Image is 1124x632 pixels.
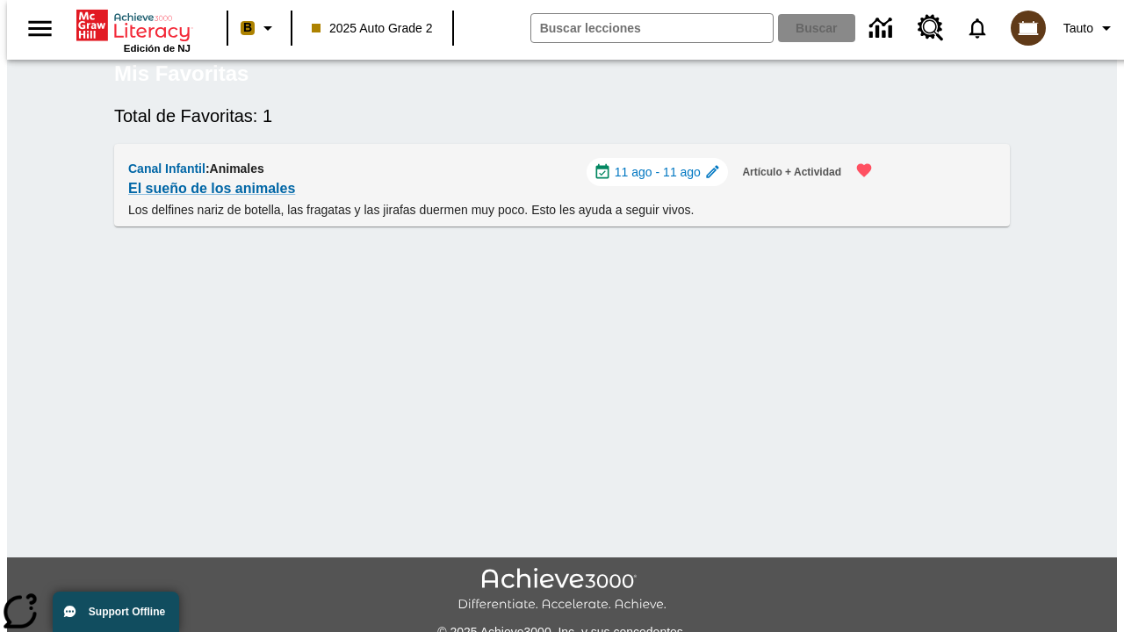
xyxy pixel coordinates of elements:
[234,12,285,44] button: Boost El color de la clase es anaranjado claro. Cambiar el color de la clase.
[907,4,955,52] a: Centro de recursos, Se abrirá en una pestaña nueva.
[128,162,205,176] span: Canal Infantil
[531,14,773,42] input: Buscar campo
[243,17,252,39] span: B
[53,592,179,632] button: Support Offline
[742,163,841,182] span: Artículo + Actividad
[114,60,249,88] h5: Mis Favoritas
[1000,5,1056,51] button: Escoja un nuevo avatar
[89,606,165,618] span: Support Offline
[458,568,666,613] img: Achieve3000 Differentiate Accelerate Achieve
[128,201,883,219] p: Los delfines nariz de botella, las fragatas y las jirafas duermen muy poco. Esto les ayuda a segu...
[955,5,1000,51] a: Notificaciones
[128,176,295,201] a: El sueño de los animales
[845,151,883,190] button: Remover de Favoritas
[1063,19,1093,38] span: Tauto
[76,6,191,54] div: Portada
[615,163,701,182] span: 11 ago - 11 ago
[859,4,907,53] a: Centro de información
[76,8,191,43] a: Portada
[114,102,1010,130] h6: Total de Favoritas: 1
[124,43,191,54] span: Edición de NJ
[14,3,66,54] button: Abrir el menú lateral
[312,19,433,38] span: 2025 Auto Grade 2
[205,162,264,176] span: : Animales
[1056,12,1124,44] button: Perfil/Configuración
[735,158,848,187] button: Artículo + Actividad
[1011,11,1046,46] img: avatar image
[587,158,728,186] div: 11 ago - 11 ago Elegir fechas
